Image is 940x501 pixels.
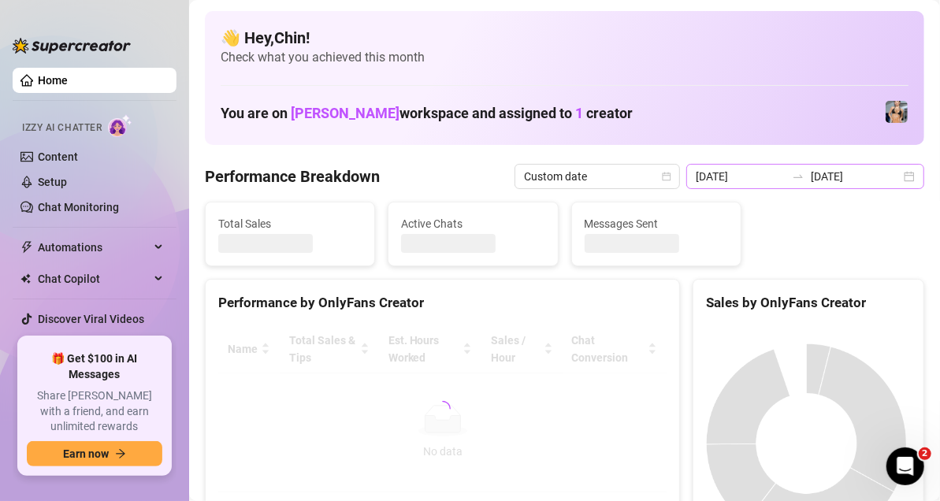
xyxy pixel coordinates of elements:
[38,150,78,163] a: Content
[221,49,908,66] span: Check what you achieved this month
[22,121,102,135] span: Izzy AI Chatter
[792,170,804,183] span: to
[919,447,931,460] span: 2
[221,27,908,49] h4: 👋 Hey, Chin !
[886,101,908,123] img: Veronica
[585,215,728,232] span: Messages Sent
[218,215,362,232] span: Total Sales
[886,447,924,485] iframe: Intercom live chat
[696,168,786,185] input: Start date
[27,388,162,435] span: Share [PERSON_NAME] with a friend, and earn unlimited rewards
[20,273,31,284] img: Chat Copilot
[63,447,109,460] span: Earn now
[662,172,671,181] span: calendar
[38,74,68,87] a: Home
[221,105,633,122] h1: You are on workspace and assigned to creator
[115,448,126,459] span: arrow-right
[27,441,162,466] button: Earn nowarrow-right
[792,170,804,183] span: swap-right
[435,401,451,417] span: loading
[38,235,150,260] span: Automations
[291,105,399,121] span: [PERSON_NAME]
[38,313,144,325] a: Discover Viral Videos
[524,165,671,188] span: Custom date
[38,176,67,188] a: Setup
[38,201,119,213] a: Chat Monitoring
[38,266,150,291] span: Chat Copilot
[20,241,33,254] span: thunderbolt
[27,351,162,382] span: 🎁 Get $100 in AI Messages
[575,105,583,121] span: 1
[706,292,911,314] div: Sales by OnlyFans Creator
[13,38,131,54] img: logo-BBDzfeDw.svg
[108,114,132,137] img: AI Chatter
[205,165,380,187] h4: Performance Breakdown
[401,215,544,232] span: Active Chats
[811,168,901,185] input: End date
[218,292,667,314] div: Performance by OnlyFans Creator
